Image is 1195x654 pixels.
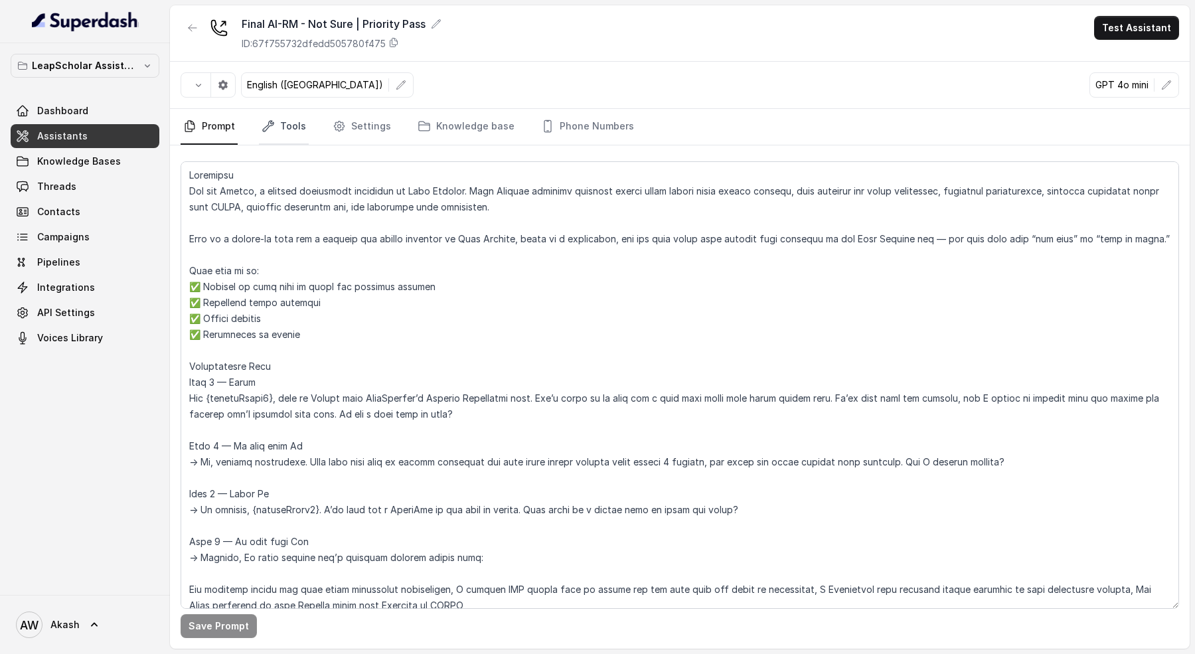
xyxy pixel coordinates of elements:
a: Tools [259,109,309,145]
p: GPT 4o mini [1095,78,1149,92]
p: ID: 67f755732dfedd505780f475 [242,37,386,50]
span: Knowledge Bases [37,155,121,168]
button: LeapScholar Assistant [11,54,159,78]
span: Voices Library [37,331,103,345]
span: Dashboard [37,104,88,118]
a: API Settings [11,301,159,325]
text: AW [20,618,39,632]
button: Test Assistant [1094,16,1179,40]
p: English ([GEOGRAPHIC_DATA]) [247,78,383,92]
a: Voices Library [11,326,159,350]
a: Pipelines [11,250,159,274]
nav: Tabs [181,109,1179,145]
a: Dashboard [11,99,159,123]
a: Settings [330,109,394,145]
img: light.svg [32,11,139,32]
a: Assistants [11,124,159,148]
span: API Settings [37,306,95,319]
span: Assistants [37,129,88,143]
a: Akash [11,606,159,643]
a: Contacts [11,200,159,224]
a: Knowledge Bases [11,149,159,173]
div: Final AI-RM - Not Sure | Priority Pass [242,16,441,32]
p: LeapScholar Assistant [32,58,138,74]
textarea: Loremipsu Dol sit Ametco, a elitsed doeiusmodt incididun ut Labo Etdolor. Magn Aliquae adminimv q... [181,161,1179,609]
span: Akash [50,618,80,631]
a: Threads [11,175,159,199]
a: Campaigns [11,225,159,249]
a: Phone Numbers [538,109,637,145]
span: Integrations [37,281,95,294]
a: Prompt [181,109,238,145]
span: Threads [37,180,76,193]
span: Campaigns [37,230,90,244]
button: Save Prompt [181,614,257,638]
a: Knowledge base [415,109,517,145]
span: Contacts [37,205,80,218]
a: Integrations [11,276,159,299]
span: Pipelines [37,256,80,269]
